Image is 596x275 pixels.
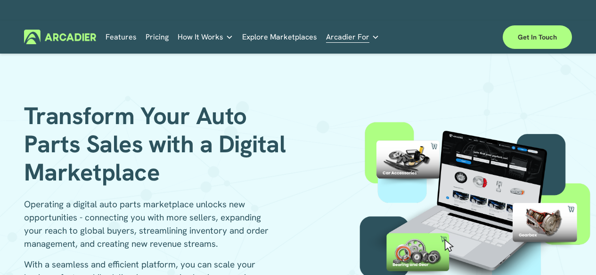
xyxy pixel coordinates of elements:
[326,30,379,44] a: folder dropdown
[24,102,295,186] h1: Transform Your Auto Parts Sales with a Digital Marketplace
[326,31,369,44] span: Arcadier For
[146,30,169,44] a: Pricing
[24,198,272,251] p: Operating a digital auto parts marketplace unlocks new opportunities - connecting you with more s...
[24,30,96,44] img: Arcadier
[106,30,137,44] a: Features
[242,30,317,44] a: Explore Marketplaces
[503,25,572,49] a: Get in touch
[178,31,223,44] span: How It Works
[178,30,233,44] a: folder dropdown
